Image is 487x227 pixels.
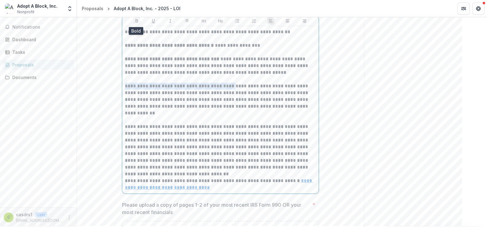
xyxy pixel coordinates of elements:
[457,2,470,15] button: Partners
[2,60,74,70] a: Proposals
[183,17,191,25] button: Strike
[17,3,57,9] div: Adopt A Block, Inc.
[250,17,258,25] button: Ordered List
[234,17,241,25] button: Bullet List
[114,5,180,12] div: Adopt A Block, Inc. - 2025 - LOI
[472,2,485,15] button: Get Help
[2,22,74,32] button: Notifications
[65,214,73,221] button: More
[12,25,72,30] span: Notifications
[65,2,74,15] button: Open entity switcher
[7,215,10,219] div: casdrs1
[12,62,69,68] div: Proposals
[122,201,310,216] p: Please upload a copy of pages 1-2 of your most recent IRS Form 990 OR your most recent financials
[301,17,308,25] button: Align Right
[267,17,275,25] button: Align Left
[5,4,15,14] img: Adopt A Block, Inc.
[2,34,74,45] a: Dashboard
[217,17,224,25] button: Heading 2
[79,4,183,13] nav: breadcrumb
[12,49,69,55] div: Tasks
[16,218,63,223] p: [EMAIL_ADDRESS][DOMAIN_NAME]
[79,4,106,13] a: Proposals
[12,74,69,81] div: Documents
[200,17,208,25] button: Heading 1
[150,17,157,25] button: Underline
[167,17,174,25] button: Italicize
[12,36,69,43] div: Dashboard
[2,47,74,57] a: Tasks
[35,212,47,217] p: User
[17,9,34,15] span: Nonprofit
[133,17,141,25] button: Bold
[16,211,32,218] p: casdrs1
[2,72,74,82] a: Documents
[82,5,103,12] div: Proposals
[284,17,291,25] button: Align Center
